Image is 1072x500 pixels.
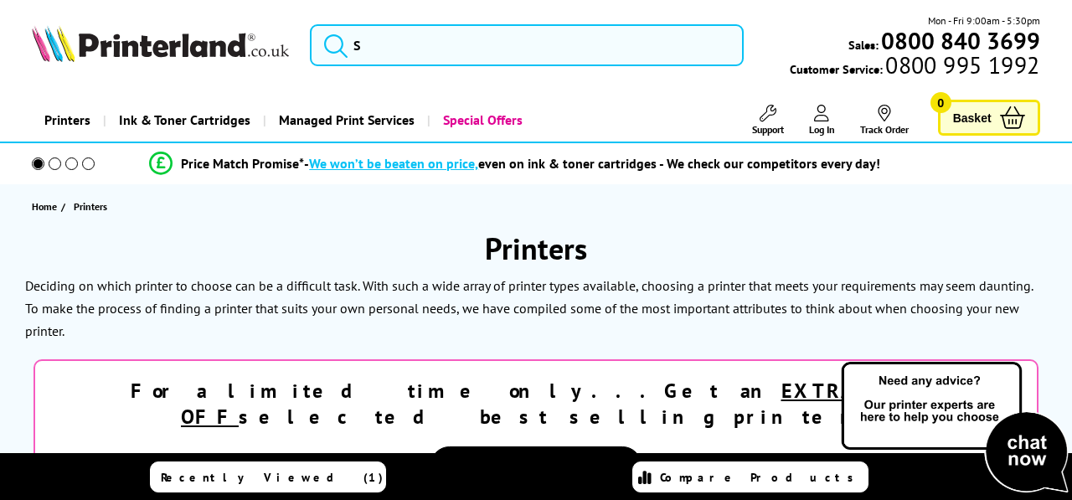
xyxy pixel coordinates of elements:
p: Deciding on which printer to choose can be a difficult task. With such a wide array of printer ty... [25,277,1033,294]
div: - even on ink & toner cartridges - We check our competitors every day! [304,155,880,172]
span: 0 [930,92,951,113]
a: Ink & Toner Cartridges [103,99,263,142]
span: We won’t be beaten on price, [309,155,478,172]
a: Managed Print Services [263,99,427,142]
a: 0800 840 3699 [879,33,1040,49]
span: Customer Service: [790,57,1039,77]
span: Recently Viewed (1) [161,470,384,485]
a: Log In [809,105,835,136]
img: Printerland Logo [32,25,289,61]
input: S [310,24,744,66]
a: Track Order [860,105,909,136]
span: Price Match Promise* [181,155,304,172]
h1: Printers [17,229,1055,268]
span: Ink & Toner Cartridges [119,99,250,142]
span: Compare Products [660,470,863,485]
span: Sales: [848,37,879,53]
strong: For a limited time only...Get an selected best selling printers! [131,378,942,430]
a: Support [752,105,784,136]
img: Open Live Chat window [837,359,1072,497]
span: Printers [74,200,107,213]
a: Printerland Logo [32,25,289,64]
u: EXTRA 10% OFF [181,378,942,430]
a: Home [32,198,61,215]
span: Mon - Fri 9:00am - 5:30pm [928,13,1040,28]
a: Recently Viewed (1) [150,461,386,492]
span: 0800 995 1992 [883,57,1039,73]
a: Compare Products [632,461,868,492]
span: Log In [809,123,835,136]
span: Support [752,123,784,136]
p: To make the process of finding a printer that suits your own personal needs, we have compiled som... [25,300,1019,339]
li: modal_Promise [8,149,1022,178]
a: View Sale Items [430,446,642,484]
span: Basket [953,106,992,129]
b: 0800 840 3699 [881,25,1040,56]
a: Printers [32,99,103,142]
a: Special Offers [427,99,535,142]
a: Basket 0 [938,100,1040,136]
